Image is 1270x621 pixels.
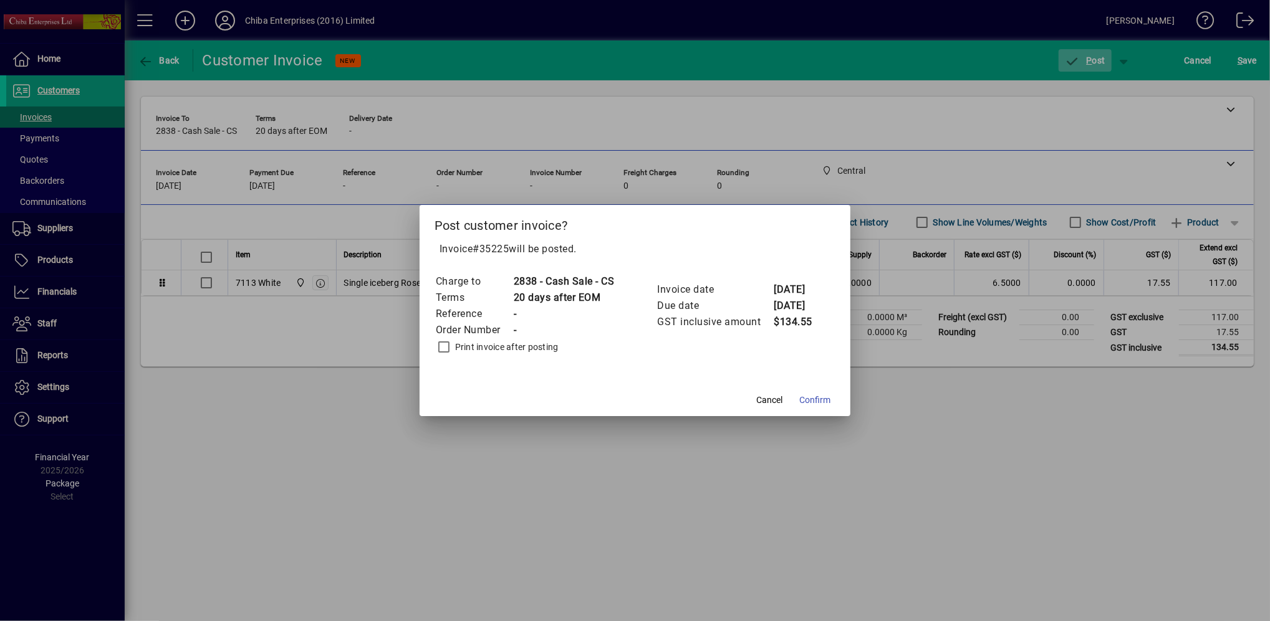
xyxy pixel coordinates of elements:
[657,298,773,314] td: Due date
[773,314,823,330] td: $134.55
[657,282,773,298] td: Invoice date
[435,290,513,306] td: Terms
[756,394,782,407] span: Cancel
[435,322,513,338] td: Order Number
[773,282,823,298] td: [DATE]
[420,205,851,241] h2: Post customer invoice?
[513,306,615,322] td: -
[453,341,559,353] label: Print invoice after posting
[513,290,615,306] td: 20 days after EOM
[435,273,513,290] td: Charge to
[794,389,835,411] button: Confirm
[435,242,836,257] p: Invoice will be posted .
[773,298,823,314] td: [DATE]
[799,394,830,407] span: Confirm
[749,389,789,411] button: Cancel
[435,306,513,322] td: Reference
[473,243,509,255] span: #35225
[513,273,615,290] td: 2838 - Cash Sale - CS
[657,314,773,330] td: GST inclusive amount
[513,322,615,338] td: -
